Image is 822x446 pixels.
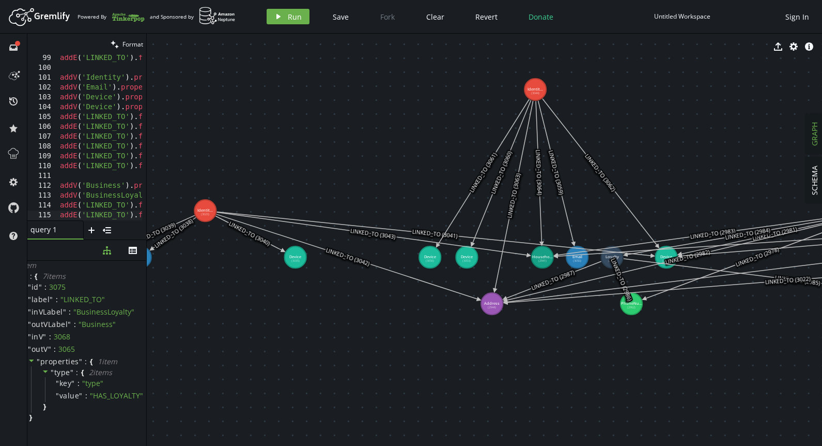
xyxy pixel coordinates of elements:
span: " [56,391,59,400]
span: " [28,319,32,329]
button: Format [107,34,146,55]
span: outV [32,345,48,354]
div: 103 [27,93,58,102]
button: Revert [468,9,505,24]
span: } [28,413,32,422]
span: " [51,367,54,377]
div: 100 [27,63,58,73]
span: " LINKED_TO " [60,294,105,304]
span: } [42,402,46,411]
div: 3075 [49,283,66,292]
div: 112 [27,181,58,191]
span: inVLabel [32,307,63,317]
span: Clear [426,12,444,22]
span: " [56,378,59,388]
tspan: (3050) [573,259,581,263]
div: 111 [27,171,58,181]
tspan: (2962) [627,305,635,309]
span: " [68,319,71,329]
span: : [49,332,51,341]
span: " [37,356,40,366]
div: 102 [27,83,58,93]
tspan: (2941) [538,259,547,263]
tspan: (2971) [608,259,616,263]
span: label [32,295,50,304]
button: Run [267,9,309,24]
div: 115 [27,211,58,220]
div: 109 [27,152,58,161]
div: 107 [27,132,58,142]
span: : [76,368,79,377]
span: " [50,294,53,304]
tspan: Device [424,255,436,260]
span: " [28,332,32,341]
span: " [28,307,32,317]
tspan: Device [289,255,301,260]
span: 2 item s [89,367,112,377]
span: inV [32,332,43,341]
tspan: (2950) [662,259,671,263]
span: SCHEMA [810,166,819,195]
span: : [54,345,56,354]
span: Donate [529,12,553,22]
span: : [44,283,46,292]
span: 1 item [98,356,117,366]
span: type [54,367,70,377]
div: 3068 [54,332,70,341]
span: : [85,391,87,400]
text: LINKED_TO (3043) [350,227,396,241]
button: Sign In [780,9,814,24]
div: Untitled Workspace [654,12,710,20]
span: 7 item s [42,271,66,281]
text: LINKED_TO (2984) [724,227,770,242]
tspan: (2944) [488,305,496,309]
span: properties [40,356,79,366]
tspan: (3056) [426,259,434,263]
span: id [32,283,39,292]
tspan: (3044) [531,91,539,95]
span: GRAPH [810,122,819,146]
span: " [28,294,32,304]
tspan: Device [660,255,672,260]
tspan: Identit... [197,208,213,213]
span: Save [333,12,349,22]
span: " [43,332,46,341]
tspan: (3053) [462,259,471,263]
span: { [35,272,37,281]
span: value [59,391,80,400]
tspan: Loyalty [606,255,619,260]
div: 3065 [58,345,75,354]
span: " [48,344,52,354]
button: Clear [418,9,452,24]
span: : [30,272,33,281]
span: " Business " [79,319,116,329]
div: 106 [27,122,58,132]
div: and Sponsored by [150,7,236,26]
span: outVLabel [32,320,68,329]
button: Fork [372,9,403,24]
span: Format [122,40,143,49]
div: 99 [27,53,58,63]
tspan: Device [461,255,473,260]
span: : [85,357,87,366]
span: : [69,307,71,317]
div: 108 [27,142,58,152]
div: 104 [27,102,58,112]
div: 101 [27,73,58,83]
span: Run [288,12,302,22]
span: Fork [380,12,395,22]
tspan: (3035) [291,259,299,263]
span: " HAS_LOYALTY " [90,391,143,400]
span: : [77,379,80,388]
span: " [28,282,32,292]
span: { [81,368,84,377]
button: Save [325,9,356,24]
img: AWS Neptune [199,7,236,25]
span: key [59,379,72,388]
div: Powered By [77,8,145,26]
tspan: Email [572,255,582,260]
span: : [74,320,76,329]
span: " [70,367,74,377]
span: " [71,378,75,388]
span: " BusinessLoyalty " [73,307,134,317]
